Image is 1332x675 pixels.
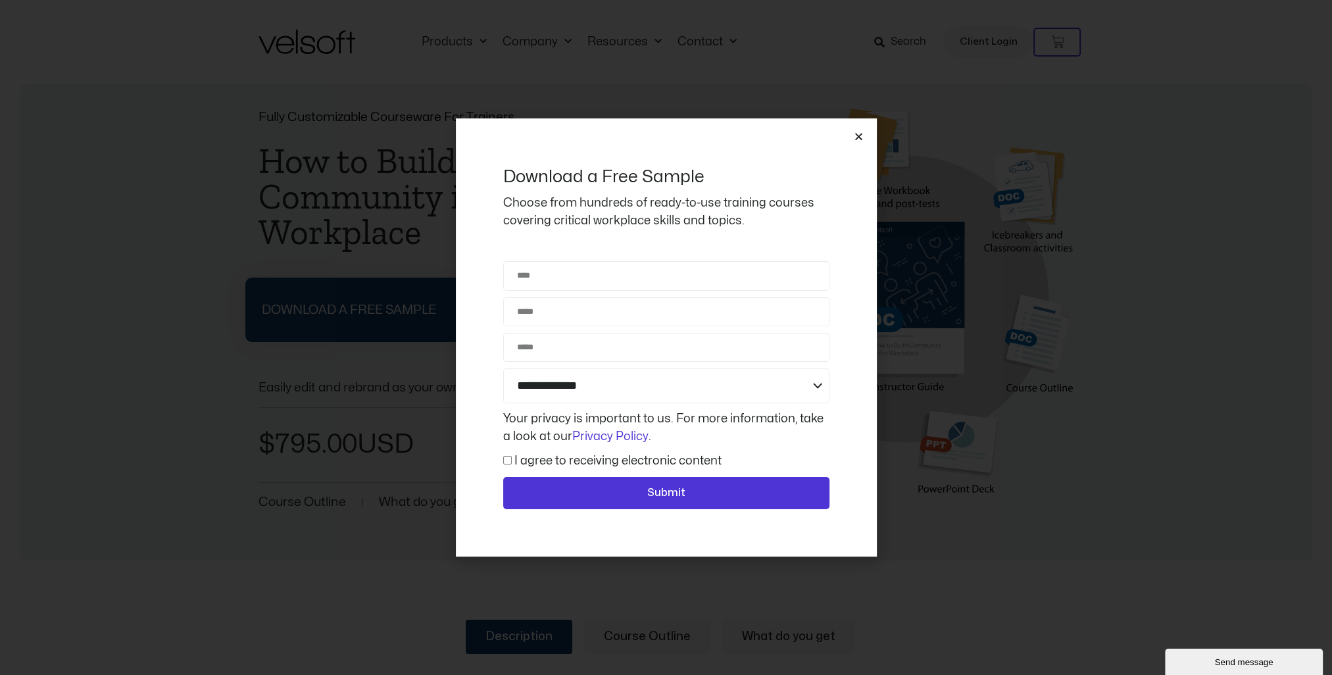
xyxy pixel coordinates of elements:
label: I agree to receiving electronic content [514,455,722,466]
a: Close [854,132,864,141]
div: Your privacy is important to us. For more information, take a look at our . [500,410,833,445]
p: Choose from hundreds of ready-to-use training courses covering critical workplace skills and topics. [503,194,829,230]
h2: Download a Free Sample [503,166,829,188]
a: Privacy Policy [572,431,649,442]
iframe: chat widget [1165,646,1325,675]
button: Submit [503,477,829,510]
span: Submit [647,485,685,502]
